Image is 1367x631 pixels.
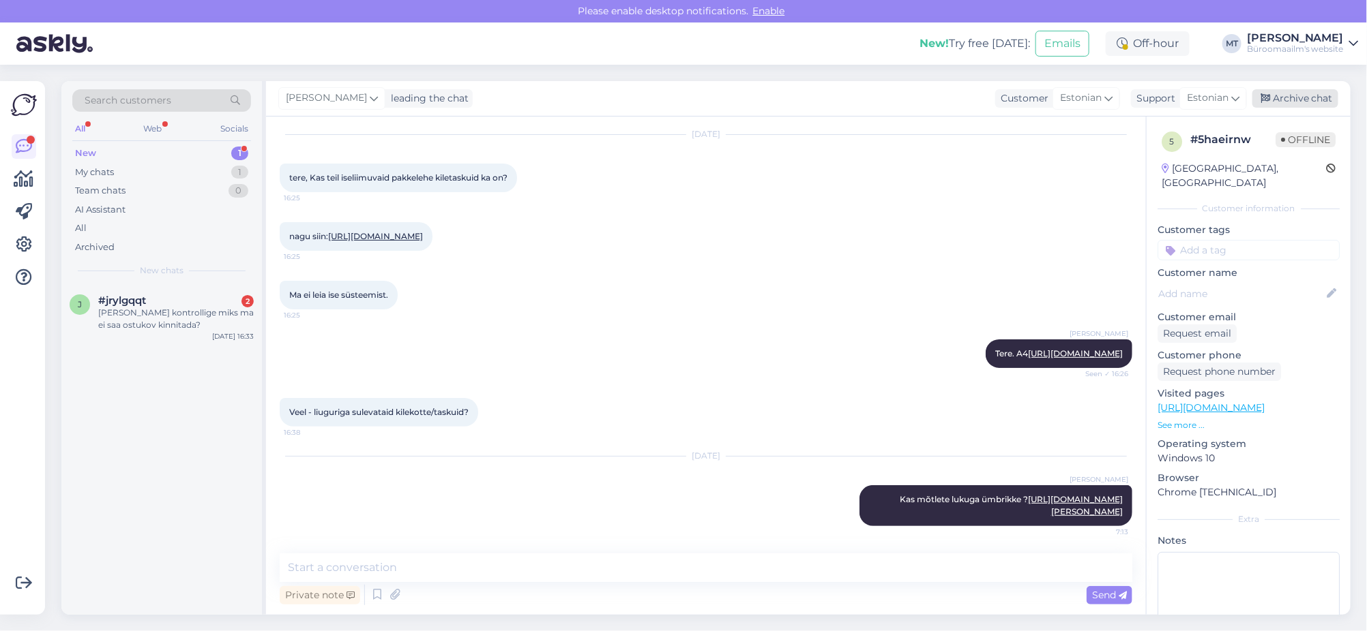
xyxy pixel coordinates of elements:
span: Enable [749,5,789,17]
a: [URL][DOMAIN_NAME][PERSON_NAME] [1028,494,1123,517]
div: Off-hour [1106,31,1190,56]
p: Customer email [1158,310,1340,324]
span: 7:13 [1077,527,1128,537]
span: 5 [1170,136,1175,147]
a: [PERSON_NAME]Büroomaailm's website [1247,33,1359,55]
div: 1 [231,147,248,160]
div: Request phone number [1158,363,1281,381]
span: Ma ei leia ise süsteemist. [289,290,388,300]
div: [PERSON_NAME] kontrollige miks ma ei saa ostukov kinnitada? [98,307,254,331]
p: See more ... [1158,419,1340,431]
span: #jrylgqqt [98,294,146,307]
div: Archived [75,241,115,254]
span: Seen ✓ 16:26 [1077,369,1128,379]
p: Customer tags [1158,223,1340,237]
div: [DATE] [280,128,1132,140]
div: Try free [DATE]: [920,35,1030,52]
div: MT [1222,34,1241,53]
span: [PERSON_NAME] [1070,328,1128,339]
span: 16:25 [284,251,335,262]
a: [URL][DOMAIN_NAME] [328,231,423,241]
div: Team chats [75,184,126,198]
span: Send [1092,589,1127,601]
span: Tere. A4 [995,348,1123,358]
div: My chats [75,166,114,179]
div: Büroomaailm's website [1247,44,1344,55]
div: 0 [229,184,248,198]
div: Socials [218,120,251,138]
img: Askly Logo [11,92,37,118]
div: Customer [995,91,1048,106]
input: Add name [1158,286,1324,301]
span: tere, Kas teil iseliimuvaid pakkelehe kiletaskuid ka on? [289,172,508,183]
div: All [72,120,88,138]
div: Web [141,120,165,138]
span: nagu siin: [289,231,423,241]
span: 16:25 [284,193,335,203]
span: Estonian [1187,91,1229,106]
div: Archive chat [1252,89,1338,108]
div: Private note [280,586,360,604]
p: Customer name [1158,266,1340,280]
p: Notes [1158,534,1340,548]
div: [DATE] [280,450,1132,462]
span: 16:25 [284,310,335,320]
div: # 5haeirnw [1190,132,1276,148]
div: Request email [1158,324,1237,343]
div: All [75,221,87,235]
div: leading the chat [385,91,469,106]
div: New [75,147,96,160]
div: Extra [1158,513,1340,525]
div: [PERSON_NAME] [1247,33,1344,44]
span: Estonian [1060,91,1102,106]
a: [URL][DOMAIN_NAME] [1028,348,1123,358]
span: j [78,299,82,309]
div: Customer information [1158,202,1340,215]
div: [GEOGRAPHIC_DATA], [GEOGRAPHIC_DATA] [1162,161,1326,190]
span: [PERSON_NAME] [1070,474,1128,484]
p: Customer phone [1158,348,1340,363]
div: 1 [231,166,248,179]
p: Browser [1158,471,1340,485]
span: 16:38 [284,427,335,437]
span: Offline [1276,132,1336,147]
div: [DATE] 16:33 [212,331,254,341]
p: Visited pages [1158,386,1340,401]
button: Emails [1035,31,1089,57]
div: Support [1131,91,1175,106]
p: Chrome [TECHNICAL_ID] [1158,485,1340,499]
span: Search customers [85,93,171,108]
p: Operating system [1158,437,1340,451]
span: Kas mõtlete lukuga ümbrikke ? [900,494,1123,517]
b: New! [920,37,949,50]
span: [PERSON_NAME] [286,91,367,106]
span: Veel - liuguriga sulevataid kilekotte/taskuid? [289,407,469,417]
div: AI Assistant [75,203,126,217]
a: [URL][DOMAIN_NAME] [1158,401,1265,414]
p: Windows 10 [1158,451,1340,465]
input: Add a tag [1158,240,1340,260]
div: 2 [241,295,254,307]
span: New chats [140,264,183,277]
